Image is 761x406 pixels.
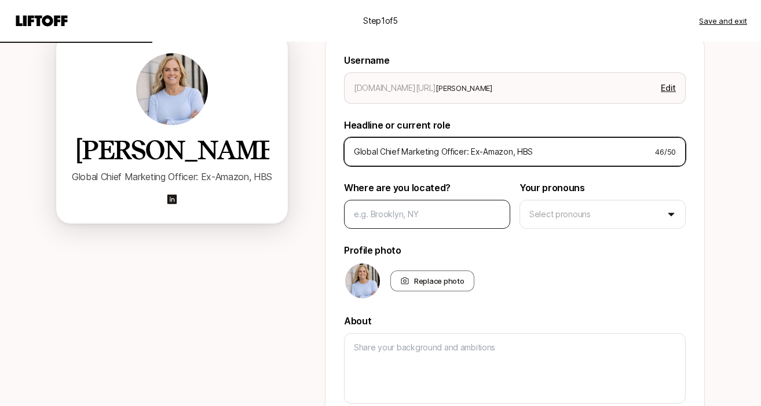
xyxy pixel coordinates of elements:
[72,169,272,184] p: Global Chief Marketing Officer: Ex-Amazon, HBS
[75,136,269,164] h2: Shana Lee
[354,145,646,159] input: e.g. Head of Marketing at Liftoff
[136,53,208,125] img: 18f80e31_2d0f_43bb_9106_c08bd37ce49d.jpg
[354,81,436,95] div: [DOMAIN_NAME][URL]
[166,193,178,205] img: linkedin-logo
[363,14,398,28] p: Step 1 of 5
[655,146,676,158] span: 46 / 50
[344,53,686,68] p: Username
[344,243,686,258] p: Profile photo
[344,313,686,328] p: About
[345,264,380,298] img: 18f80e31_2d0f_43bb_9106_c08bd37ce49d.jpg
[519,180,686,195] p: Your pronouns
[390,270,474,291] div: Replace photo
[354,207,500,221] input: e.g. Brooklyn, NY
[699,15,747,27] button: Save and exit
[656,80,680,96] button: Edit
[344,180,510,195] p: Where are you located?
[344,118,686,133] p: Headline or current role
